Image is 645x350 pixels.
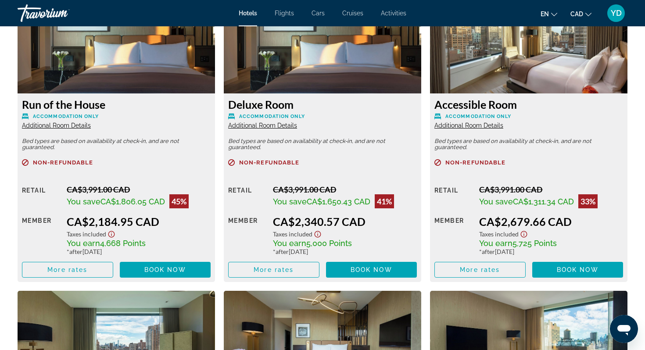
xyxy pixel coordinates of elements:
[434,262,526,278] button: More rates
[228,98,417,111] h3: Deluxe Room
[18,2,105,25] a: Travorium
[557,266,598,273] span: Book now
[228,122,297,129] span: Additional Room Details
[434,98,623,111] h3: Accessible Room
[100,197,165,206] span: CA$1,806.05 CAD
[541,7,557,20] button: Change language
[47,266,87,273] span: More rates
[434,215,473,255] div: Member
[273,239,306,248] span: You earn
[67,239,100,248] span: You earn
[434,138,623,150] p: Bed types are based on availability at check-in, and are not guaranteed.
[275,10,294,17] a: Flights
[578,194,598,208] div: 33%
[273,215,417,228] div: CA$2,340.57 CAD
[519,228,529,238] button: Show Taxes and Fees disclaimer
[306,239,352,248] span: 5,000 Points
[381,10,406,17] a: Activities
[120,262,211,278] button: Book now
[228,185,266,208] div: Retail
[541,11,549,18] span: en
[273,230,312,238] span: Taxes included
[312,10,325,17] a: Cars
[513,197,574,206] span: CA$1,311.34 CAD
[239,114,305,119] span: Accommodation Only
[22,122,91,129] span: Additional Room Details
[69,248,82,255] span: after
[445,160,505,165] span: Non-refundable
[67,197,100,206] span: You save
[312,228,323,238] button: Show Taxes and Fees disclaimer
[445,114,511,119] span: Accommodation Only
[512,239,557,248] span: 5,725 Points
[342,10,363,17] a: Cruises
[611,9,622,18] span: YD
[273,248,417,255] div: * [DATE]
[482,248,495,255] span: after
[239,10,257,17] a: Hotels
[375,194,394,208] div: 41%
[144,266,186,273] span: Book now
[570,11,583,18] span: CAD
[22,262,113,278] button: More rates
[307,197,370,206] span: CA$1,650.43 CAD
[434,122,503,129] span: Additional Room Details
[67,230,106,238] span: Taxes included
[479,185,623,194] div: CA$3,991.00 CAD
[479,239,512,248] span: You earn
[33,114,99,119] span: Accommodation Only
[254,266,294,273] span: More rates
[22,185,60,208] div: Retail
[33,160,93,165] span: Non-refundable
[610,315,638,343] iframe: Button to launch messaging window
[532,262,623,278] button: Book now
[479,197,513,206] span: You save
[67,215,211,228] div: CA$2,184.95 CAD
[106,228,117,238] button: Show Taxes and Fees disclaimer
[228,138,417,150] p: Bed types are based on availability at check-in, and are not guaranteed.
[67,248,211,255] div: * [DATE]
[479,248,623,255] div: * [DATE]
[22,138,211,150] p: Bed types are based on availability at check-in, and are not guaranteed.
[169,194,189,208] div: 45%
[460,266,500,273] span: More rates
[228,215,266,255] div: Member
[605,4,627,22] button: User Menu
[228,262,319,278] button: More rates
[479,215,623,228] div: CA$2,679.66 CAD
[67,185,211,194] div: CA$3,991.00 CAD
[22,215,60,255] div: Member
[351,266,392,273] span: Book now
[273,197,307,206] span: You save
[434,185,473,208] div: Retail
[273,185,417,194] div: CA$3,991.00 CAD
[22,98,211,111] h3: Run of the House
[479,230,519,238] span: Taxes included
[276,248,289,255] span: after
[326,262,417,278] button: Book now
[100,239,146,248] span: 4,668 Points
[570,7,591,20] button: Change currency
[239,160,299,165] span: Non-refundable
